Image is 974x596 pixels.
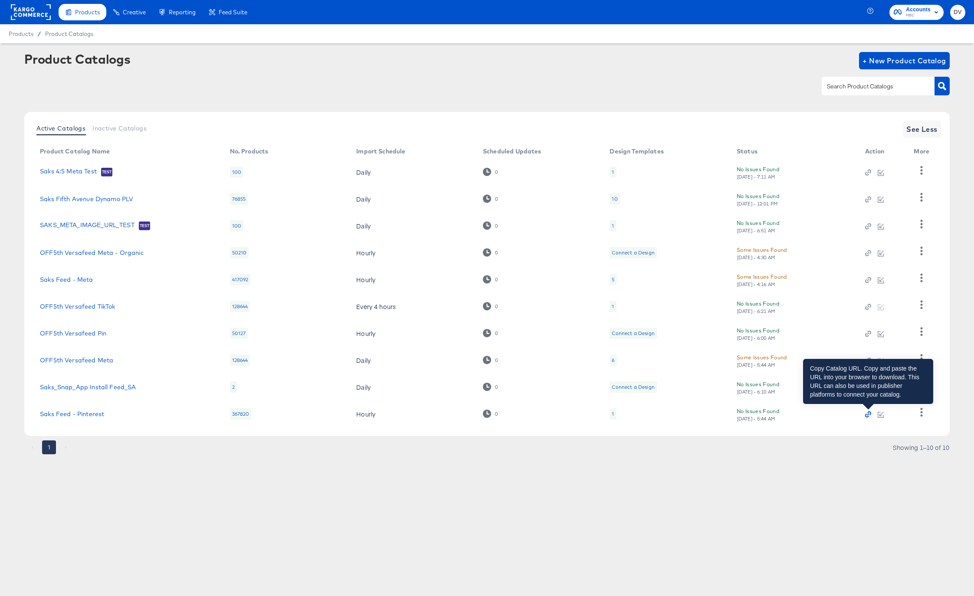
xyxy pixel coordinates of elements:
div: 1 [612,303,614,310]
td: Daily [349,212,476,239]
div: [DATE] - 5:44 AM [737,362,776,368]
a: Saks Feed - Meta [40,276,93,283]
div: 5 [612,276,614,283]
div: 0 [483,329,498,337]
div: Product Catalogs [24,52,130,66]
button: See Less [903,121,941,138]
div: 0 [495,196,498,202]
td: Daily [349,374,476,401]
span: Test [139,222,151,229]
a: OFF5th Versafeed Meta [40,357,113,364]
div: 417092 [230,274,251,285]
div: 10 [610,193,620,205]
div: 1 [610,301,616,312]
div: Connect a Design [610,381,656,393]
div: Some Issues Found [737,353,787,362]
span: HBC [906,12,931,19]
div: 0 [483,383,498,391]
div: 128644 [230,301,250,312]
div: Connect a Design [610,247,656,258]
div: 1 [610,220,616,231]
div: 2 [230,381,237,393]
span: Active Catalogs [36,125,85,132]
div: 100 [230,220,243,231]
div: 0 [483,275,498,283]
div: 6 [610,355,617,366]
div: 50127 [230,328,248,339]
a: Saks_Snap_App Install Feed_SA [40,384,136,391]
div: 0 [483,410,498,418]
div: 1 [612,222,614,229]
a: OFF5th Versafeed Pin [40,330,106,337]
button: AccountsHBC [889,5,944,20]
div: 0 [483,221,498,230]
div: 10 [612,195,617,202]
a: Saks Feed - Pinterest [40,410,104,417]
button: Some Issues Found[DATE] - 4:16 AM [737,272,787,287]
div: Some Issues Found [737,245,787,254]
div: [DATE] - 4:30 AM [737,254,776,261]
div: No. Products [230,148,269,155]
span: Feed Suite [219,9,247,16]
span: Creative [123,9,146,16]
td: Daily [349,159,476,186]
div: 6 [612,357,614,364]
div: Some Issues Found [737,272,787,281]
div: 0 [495,303,498,309]
div: 0 [483,356,498,364]
a: Saks 4:5 Meta Test [40,168,97,176]
div: Connect a Design [612,384,654,391]
div: 50210 [230,247,249,258]
span: Products [9,30,33,37]
td: Every 4 hours [349,293,476,320]
button: page 1 [42,440,56,454]
span: Accounts [906,5,931,14]
a: OFF5th Versafeed Meta - Organic [40,249,144,256]
div: Product Catalog Name [40,148,110,155]
td: Hourly [349,320,476,347]
span: DV [954,7,962,17]
div: 367820 [230,408,252,420]
div: 0 [495,330,498,336]
td: Hourly [349,401,476,427]
div: 76855 [230,193,248,205]
div: 0 [495,169,498,175]
a: Product Catalogs [45,30,93,37]
div: Connect a Design [610,328,656,339]
div: 0 [483,168,498,176]
button: Some Issues Found[DATE] - 4:30 AM [737,245,787,261]
button: + New Product Catalog [859,52,950,69]
span: + New Product Catalog [862,55,946,67]
div: 1 [612,169,614,176]
span: Reporting [169,9,196,16]
th: Action [858,145,907,159]
button: Some Issues Found[DATE] - 5:44 AM [737,353,787,368]
button: DV [950,5,965,20]
a: OFF5th Versafeed TikTok [40,303,115,310]
div: 0 [495,250,498,256]
div: Scheduled Updates [483,148,541,155]
div: 0 [495,277,498,283]
td: Daily [349,186,476,212]
span: / [33,30,45,37]
div: 0 [483,195,498,203]
div: 0 [483,302,498,310]
div: Connect a Design [612,249,654,256]
div: 0 [495,223,498,229]
nav: pagination navigation [24,440,74,454]
input: Search Product Catalogs [825,81,918,91]
div: 1 [610,408,616,420]
div: 0 [495,411,498,417]
div: 5 [610,274,617,285]
span: Test [101,169,113,176]
span: Inactive Catalogs [92,125,147,132]
div: 1 [610,166,616,178]
th: More [907,145,940,159]
td: Hourly [349,266,476,293]
div: 0 [495,384,498,390]
a: SAKS_META_IMAGE_URL_TEST [40,221,134,230]
div: 128644 [230,355,250,366]
div: 100 [230,166,243,178]
td: Daily [349,347,476,374]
